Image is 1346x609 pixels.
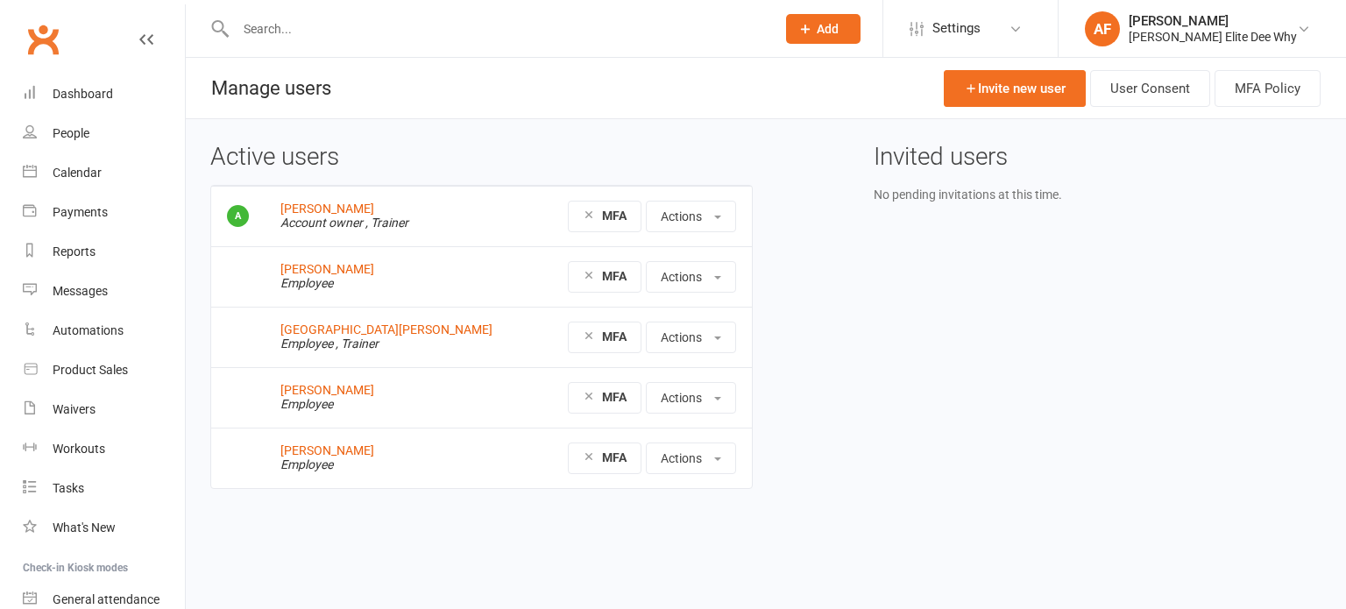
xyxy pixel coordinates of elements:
h1: Manage users [186,58,331,118]
input: Search... [230,17,763,41]
strong: MFA [602,450,627,464]
div: Automations [53,323,124,337]
a: What's New [23,508,185,548]
span: Settings [932,9,981,48]
a: Waivers [23,390,185,429]
strong: MFA [602,390,627,404]
em: Employee [280,336,333,351]
em: Employee [280,457,333,471]
div: What's New [53,520,116,535]
div: AF [1085,11,1120,46]
strong: MFA [602,329,627,343]
a: [GEOGRAPHIC_DATA][PERSON_NAME] [280,322,492,336]
div: General attendance [53,592,159,606]
em: Account owner [280,216,363,230]
button: Actions [646,322,736,353]
span: Add [817,22,839,36]
a: User Consent [1090,70,1210,107]
a: [PERSON_NAME] [280,262,374,276]
button: Actions [646,261,736,293]
em: , Trainer [336,336,379,351]
div: People [53,126,89,140]
a: Payments [23,193,185,232]
em: Employee [280,397,333,411]
div: Reports [53,244,96,258]
h3: Invited users [874,144,1321,171]
a: Calendar [23,153,185,193]
a: Automations [23,311,185,351]
div: Messages [53,284,108,298]
div: [PERSON_NAME] Elite Dee Why [1129,29,1297,45]
div: [PERSON_NAME] [1129,13,1297,29]
em: , Trainer [365,216,408,230]
h3: Active users [210,144,753,171]
div: No pending invitations at this time. [874,185,1321,204]
div: Product Sales [53,363,128,377]
button: Add [786,14,861,44]
a: Messages [23,272,185,311]
div: Waivers [53,402,96,416]
a: Clubworx [21,18,65,61]
strong: MFA [602,269,627,283]
a: Workouts [23,429,185,469]
em: Employee [280,276,333,290]
div: Payments [53,205,108,219]
div: Dashboard [53,87,113,101]
a: People [23,114,185,153]
div: Calendar [53,166,102,180]
a: Invite new user [944,70,1086,107]
strong: MFA [602,209,627,223]
div: Workouts [53,442,105,456]
button: Actions [646,382,736,414]
button: Actions [646,201,736,232]
a: [PERSON_NAME] [280,202,374,216]
a: Reports [23,232,185,272]
div: Tasks [53,481,84,495]
a: [PERSON_NAME] [280,443,374,457]
button: Actions [646,443,736,474]
a: [PERSON_NAME] [280,383,374,397]
a: Tasks [23,469,185,508]
button: MFA Policy [1215,70,1321,107]
a: Product Sales [23,351,185,390]
a: Dashboard [23,74,185,114]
